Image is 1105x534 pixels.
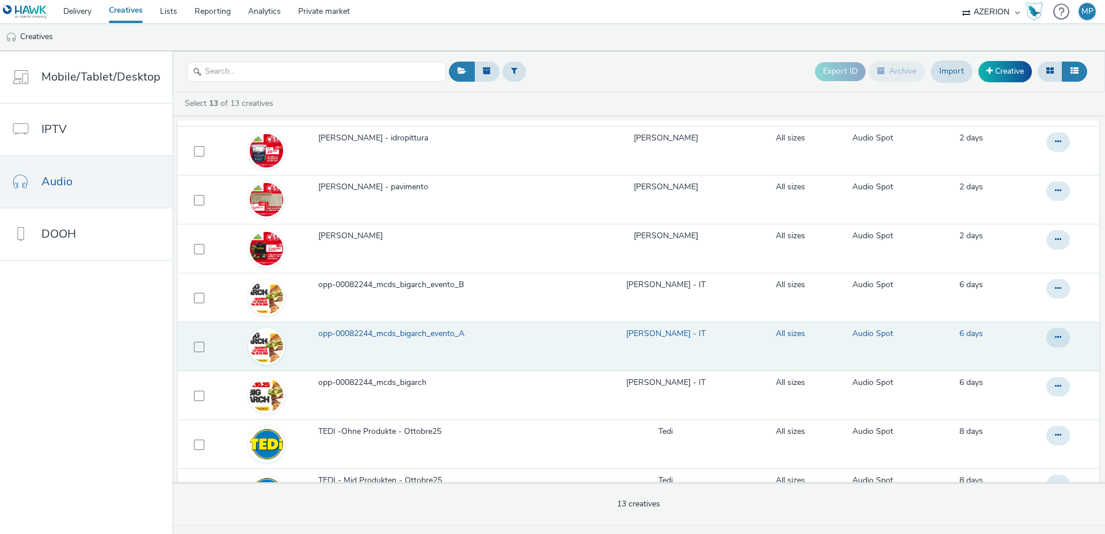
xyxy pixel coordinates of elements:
span: opp-00082244_mcds_bigarch [318,377,431,388]
a: Audio Spot [852,475,893,486]
button: Table [1062,62,1087,81]
span: [PERSON_NAME] - idropittura [318,132,433,144]
a: [PERSON_NAME] [634,230,698,242]
a: 9 October 2025, 15:06 [959,377,983,388]
a: All sizes [776,230,805,242]
img: 4a1c1041-bfbe-48cf-af04-792399cfa7c1.jpg [250,330,283,363]
a: [PERSON_NAME] - IT [626,377,706,388]
strong: 13 [209,98,218,109]
img: 38e19fc5-e742-4cb8-9ee4-010cd7ef74af.jpg [250,134,283,167]
a: 9 October 2025, 15:09 [959,279,983,291]
a: 7 October 2025, 17:15 [959,475,983,486]
span: 6 days [959,328,983,339]
span: TEDI -Ohne Produkte - Ottobre25 [318,426,446,437]
a: 13 October 2025, 16:54 [959,230,983,242]
a: [PERSON_NAME] [318,230,574,247]
a: 9 October 2025, 15:08 [959,328,983,340]
span: opp-00082244_mcds_bigarch_evento_A [318,328,469,340]
a: Select of 13 creatives [184,98,278,109]
img: 4a1c1041-bfbe-48cf-af04-792399cfa7c1.jpg [250,281,283,314]
a: [PERSON_NAME] - IT [626,279,706,291]
a: 7 October 2025, 17:15 [959,426,983,437]
a: Hawk Academy [1026,2,1047,21]
a: All sizes [776,328,805,340]
button: Export ID [815,62,866,81]
span: Audio [41,173,73,190]
button: Archive [868,62,925,81]
a: opp-00082244_mcds_bigarch_evento_A [318,328,574,345]
span: 2 days [959,181,983,192]
span: [PERSON_NAME] - pavimento [318,181,433,193]
a: All sizes [776,132,805,144]
a: 13 October 2025, 18:02 [959,181,983,193]
a: Audio Spot [852,230,893,242]
span: Mobile/Tablet/Desktop [41,68,161,85]
img: 5784daa9-e1e1-472d-82c1-80dd419317b3.png [250,428,283,461]
a: TEDI - Mid Produkten - Ottobre25 [318,475,574,492]
img: 81c4baef-025c-448d-9f65-d8e3f725913a.png [250,476,283,510]
a: [PERSON_NAME] - pavimento [318,181,574,199]
a: Tedi [658,475,673,486]
img: 2d2f96fe-1335-410b-9445-2518c6e09e81.jpg [250,183,283,216]
a: opp-00082244_mcds_bigarch_evento_B [318,279,574,296]
span: 13 creatives [617,498,660,509]
a: [PERSON_NAME] - idropittura [318,132,574,150]
img: 2ef43291-f96a-4376-b2e6-e0b606d5460e.jpg [250,232,283,265]
a: [PERSON_NAME] [634,132,698,144]
div: MP [1081,3,1093,20]
span: [PERSON_NAME] [318,230,387,242]
span: opp-00082244_mcds_bigarch_evento_B [318,279,468,291]
span: IPTV [41,121,67,138]
a: opp-00082244_mcds_bigarch [318,377,574,394]
span: 8 days [959,426,983,437]
img: undefined Logo [3,5,47,19]
a: Audio Spot [852,426,893,437]
img: Hawk Academy [1026,2,1043,21]
a: TEDI -Ohne Produkte - Ottobre25 [318,426,574,443]
a: All sizes [776,279,805,291]
img: audio [6,32,17,43]
a: [PERSON_NAME] [634,181,698,193]
button: Grid [1038,62,1062,81]
a: Tedi [658,426,673,437]
a: Creative [978,61,1032,82]
span: DOOH [41,226,76,242]
a: 13 October 2025, 16:56 [959,132,983,144]
a: [PERSON_NAME] - IT [626,328,706,340]
a: Audio Spot [852,328,893,340]
span: 2 days [959,230,983,241]
a: Audio Spot [852,279,893,291]
img: d98a01cb-0d8a-456d-b350-561cc8b0b1ff.jpg [250,379,283,412]
span: 6 days [959,279,983,290]
a: Import [931,60,973,82]
a: All sizes [776,475,805,486]
a: Audio Spot [852,132,893,144]
a: Audio Spot [852,377,893,388]
a: All sizes [776,426,805,437]
a: Audio Spot [852,181,893,193]
span: 8 days [959,475,983,486]
input: Search... [187,62,446,82]
a: All sizes [776,377,805,388]
span: 6 days [959,377,983,388]
a: All sizes [776,181,805,193]
span: TEDI - Mid Produkten - Ottobre25 [318,475,447,486]
span: 2 days [959,132,983,143]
